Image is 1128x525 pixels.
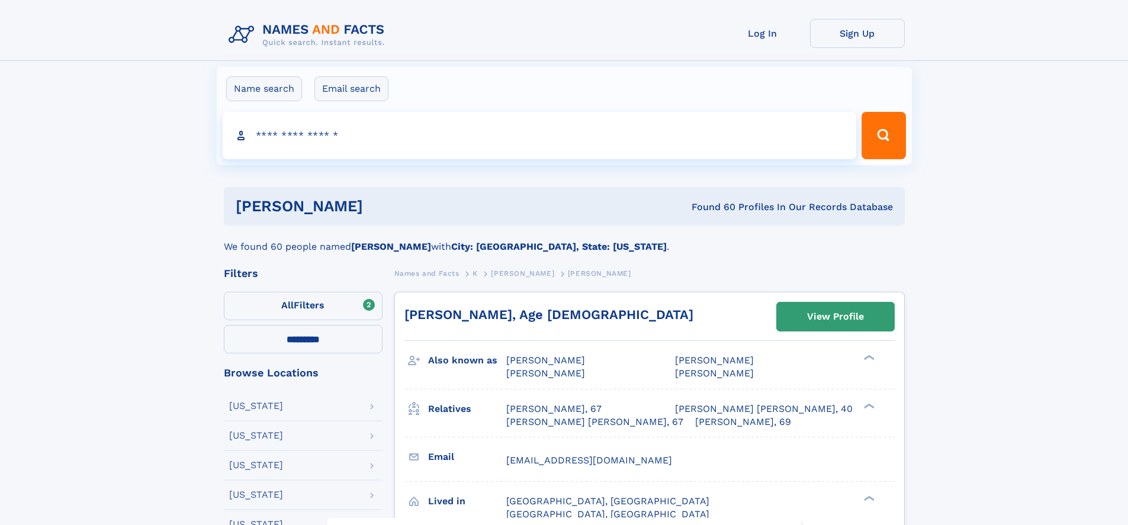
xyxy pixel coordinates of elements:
[675,355,754,366] span: [PERSON_NAME]
[229,460,283,470] div: [US_STATE]
[428,447,506,467] h3: Email
[229,401,283,411] div: [US_STATE]
[506,455,672,466] span: [EMAIL_ADDRESS][DOMAIN_NAME]
[675,368,754,379] span: [PERSON_NAME]
[777,302,894,331] a: View Profile
[236,199,528,214] h1: [PERSON_NAME]
[223,112,857,159] input: search input
[807,303,864,330] div: View Profile
[568,269,631,278] span: [PERSON_NAME]
[506,355,585,366] span: [PERSON_NAME]
[506,368,585,379] span: [PERSON_NAME]
[473,266,478,281] a: K
[715,19,810,48] a: Log In
[428,350,506,371] h3: Also known as
[394,266,459,281] a: Names and Facts
[810,19,905,48] a: Sign Up
[229,431,283,440] div: [US_STATE]
[675,402,853,416] a: [PERSON_NAME] [PERSON_NAME], 40
[404,307,693,322] a: [PERSON_NAME], Age [DEMOGRAPHIC_DATA]
[491,266,554,281] a: [PERSON_NAME]
[351,241,431,252] b: [PERSON_NAME]
[224,268,383,279] div: Filters
[224,226,905,254] div: We found 60 people named with .
[527,201,893,214] div: Found 60 Profiles In Our Records Database
[491,269,554,278] span: [PERSON_NAME]
[506,416,683,429] a: [PERSON_NAME] [PERSON_NAME], 67
[506,402,602,416] a: [PERSON_NAME], 67
[861,402,875,410] div: ❯
[224,292,383,320] label: Filters
[224,19,394,51] img: Logo Names and Facts
[281,299,294,311] span: All
[428,491,506,511] h3: Lived in
[451,241,667,252] b: City: [GEOGRAPHIC_DATA], State: [US_STATE]
[506,508,709,520] span: [GEOGRAPHIC_DATA], [GEOGRAPHIC_DATA]
[861,494,875,502] div: ❯
[861,354,875,362] div: ❯
[428,399,506,419] h3: Relatives
[506,495,709,507] span: [GEOGRAPHIC_DATA], [GEOGRAPHIC_DATA]
[695,416,791,429] a: [PERSON_NAME], 69
[862,112,905,159] button: Search Button
[226,76,302,101] label: Name search
[224,368,383,378] div: Browse Locations
[473,269,478,278] span: K
[314,76,388,101] label: Email search
[229,490,283,500] div: [US_STATE]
